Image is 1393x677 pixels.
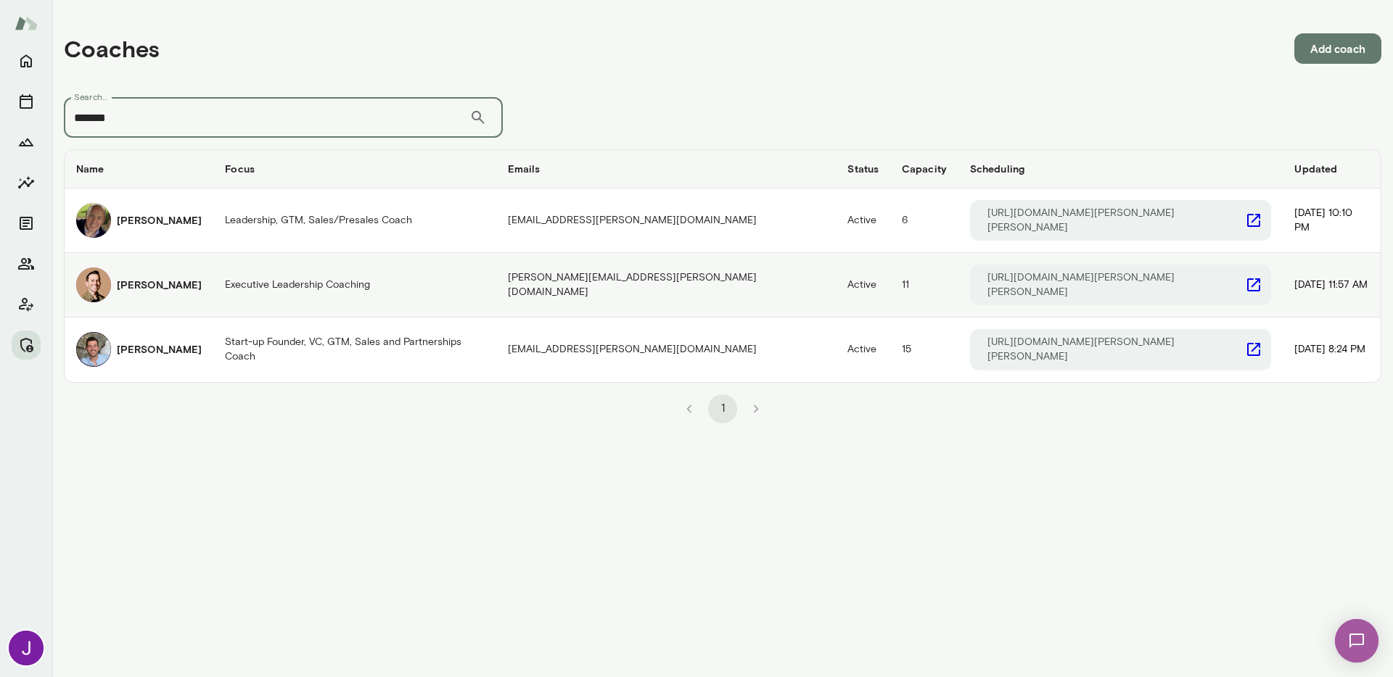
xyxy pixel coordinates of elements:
[836,317,890,381] td: Active
[64,35,160,62] h4: Coaches
[890,188,958,253] td: 6
[12,209,41,238] button: Documents
[987,335,1246,364] p: [URL][DOMAIN_NAME][PERSON_NAME][PERSON_NAME]
[847,162,879,176] h6: Status
[496,253,837,317] td: [PERSON_NAME][EMAIL_ADDRESS][PERSON_NAME][DOMAIN_NAME]
[12,87,41,116] button: Sessions
[117,213,202,228] h6: [PERSON_NAME]
[1283,253,1381,317] td: [DATE] 11:57 AM
[76,267,111,302] img: David Mitchell
[12,46,41,75] button: Home
[12,128,41,157] button: Growth Plan
[1283,317,1381,381] td: [DATE] 8:24 PM
[508,162,825,176] h6: Emails
[496,317,837,381] td: [EMAIL_ADDRESS][PERSON_NAME][DOMAIN_NAME]
[117,278,202,292] h6: [PERSON_NAME]
[213,253,496,317] td: Executive Leadership Coaching
[76,203,111,238] img: David McPherson
[902,162,947,176] h6: Capacity
[1294,33,1381,64] button: Add coach
[1294,162,1369,176] h6: Updated
[15,9,38,37] img: Mento
[890,317,958,381] td: 15
[1283,188,1381,253] td: [DATE] 10:10 PM
[9,631,44,665] img: Jocelyn Grodin
[74,91,107,103] label: Search...
[12,168,41,197] button: Insights
[987,206,1246,235] p: [URL][DOMAIN_NAME][PERSON_NAME][PERSON_NAME]
[117,342,202,357] h6: [PERSON_NAME]
[12,249,41,278] button: Members
[64,383,1381,423] div: pagination
[76,162,202,176] h6: Name
[673,394,773,423] nav: pagination navigation
[225,162,485,176] h6: Focus
[65,150,1381,381] table: coaches table
[76,332,111,367] img: David Sferlazza
[836,188,890,253] td: Active
[213,317,496,381] td: Start-up Founder, VC, GTM, Sales and Partnerships Coach
[890,253,958,317] td: 11
[12,290,41,319] button: Client app
[708,394,737,423] button: page 1
[987,270,1246,299] p: [URL][DOMAIN_NAME][PERSON_NAME][PERSON_NAME]
[12,331,41,360] button: Manage
[496,188,837,253] td: [EMAIL_ADDRESS][PERSON_NAME][DOMAIN_NAME]
[836,253,890,317] td: Active
[213,188,496,253] td: Leadership, GTM, Sales/Presales Coach
[970,162,1272,176] h6: Scheduling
